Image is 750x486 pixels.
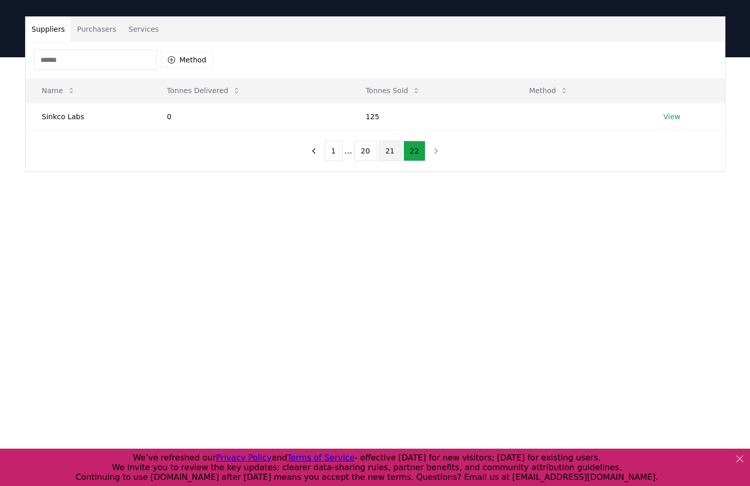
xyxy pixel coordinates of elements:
[71,17,122,41] button: Purchasers
[357,80,428,101] button: Tonnes Sold
[354,141,377,161] button: 20
[345,145,352,157] li: ...
[521,80,577,101] button: Method
[305,141,323,161] button: previous page
[349,103,512,130] td: 125
[325,141,342,161] button: 1
[663,112,680,122] a: View
[34,80,83,101] button: Name
[161,52,213,68] button: Method
[26,17,71,41] button: Suppliers
[151,103,349,130] td: 0
[403,141,426,161] button: 22
[122,17,165,41] button: Services
[159,80,249,101] button: Tonnes Delivered
[26,103,151,130] td: Sinkco Labs
[379,141,401,161] button: 21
